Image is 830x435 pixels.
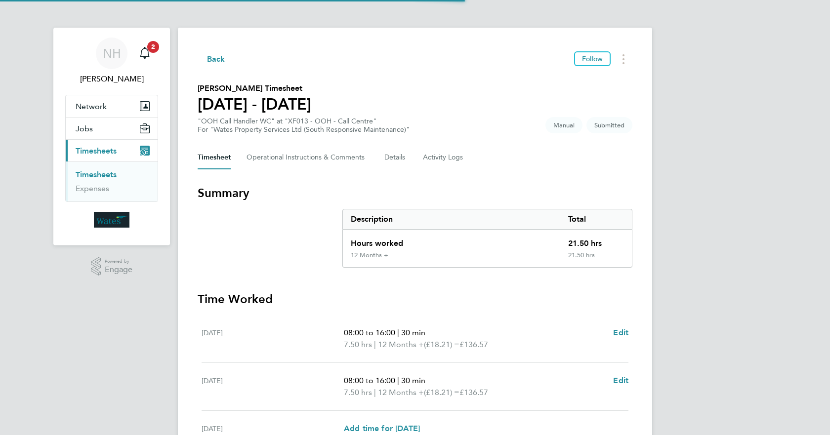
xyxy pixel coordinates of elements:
[613,376,628,385] span: Edit
[53,28,170,245] nav: Main navigation
[351,251,388,259] div: 12 Months +
[198,94,311,114] h1: [DATE] - [DATE]
[397,328,399,337] span: |
[65,38,158,85] a: NH[PERSON_NAME]
[66,118,158,139] button: Jobs
[374,340,376,349] span: |
[207,53,225,65] span: Back
[198,125,410,134] div: For "Wates Property Services Ltd (South Responsive Maintenance)"
[198,53,225,65] button: Back
[65,212,158,228] a: Go to home page
[202,375,344,398] div: [DATE]
[343,209,560,229] div: Description
[613,327,628,339] a: Edit
[135,38,155,69] a: 2
[202,423,344,435] div: [DATE]
[378,387,424,398] span: 12 Months +
[103,47,121,60] span: NH
[613,328,628,337] span: Edit
[344,423,420,435] a: Add time for [DATE]
[198,117,410,134] div: "OOH Call Handler WC" at "XF013 - OOH - Call Centre"
[459,388,488,397] span: £136.57
[344,340,372,349] span: 7.50 hrs
[198,146,231,169] button: Timesheet
[343,230,560,251] div: Hours worked
[76,102,107,111] span: Network
[66,140,158,161] button: Timesheets
[344,328,395,337] span: 08:00 to 16:00
[65,73,158,85] span: Neasha Hooshue
[397,376,399,385] span: |
[344,388,372,397] span: 7.50 hrs
[545,117,582,133] span: This timesheet was manually created.
[423,146,464,169] button: Activity Logs
[384,146,407,169] button: Details
[344,376,395,385] span: 08:00 to 16:00
[147,41,159,53] span: 2
[76,184,109,193] a: Expenses
[424,388,459,397] span: (£18.21) =
[76,124,93,133] span: Jobs
[247,146,369,169] button: Operational Instructions & Comments
[459,340,488,349] span: £136.57
[586,117,632,133] span: This timesheet is Submitted.
[401,376,425,385] span: 30 min
[378,339,424,351] span: 12 Months +
[202,327,344,351] div: [DATE]
[76,146,117,156] span: Timesheets
[66,161,158,201] div: Timesheets
[560,209,632,229] div: Total
[198,185,632,201] h3: Summary
[582,54,603,63] span: Follow
[91,257,133,276] a: Powered byEngage
[613,375,628,387] a: Edit
[615,51,632,67] button: Timesheets Menu
[344,424,420,433] span: Add time for [DATE]
[374,388,376,397] span: |
[401,328,425,337] span: 30 min
[105,257,132,266] span: Powered by
[342,209,632,268] div: Summary
[560,251,632,267] div: 21.50 hrs
[198,291,632,307] h3: Time Worked
[76,170,117,179] a: Timesheets
[560,230,632,251] div: 21.50 hrs
[105,266,132,274] span: Engage
[424,340,459,349] span: (£18.21) =
[94,212,129,228] img: wates-logo-retina.png
[574,51,611,66] button: Follow
[198,82,311,94] h2: [PERSON_NAME] Timesheet
[66,95,158,117] button: Network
